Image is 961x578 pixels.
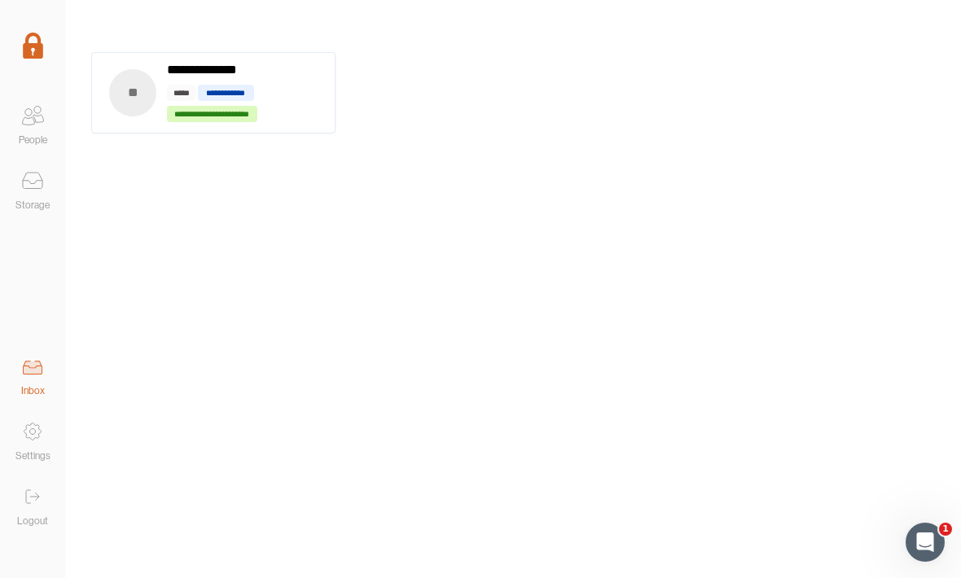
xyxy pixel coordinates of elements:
div: Settings [15,448,50,464]
span: 1 [939,523,952,536]
div: Logout [17,513,48,529]
div: Storage [15,197,50,213]
div: People [19,132,47,148]
div: Inbox [21,383,45,399]
iframe: Intercom live chat [906,523,945,562]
